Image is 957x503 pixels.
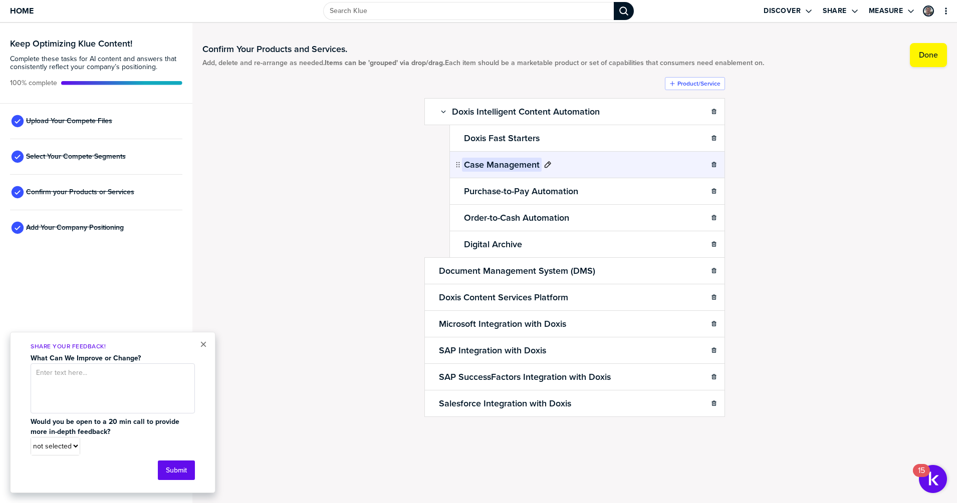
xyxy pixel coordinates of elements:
h2: SAP Integration with Doxis [437,343,548,357]
span: Upload Your Compete Files [26,117,112,125]
label: Share [823,7,847,16]
h2: Purchase-to-Pay Automation [462,184,580,198]
h2: Document Management System (DMS) [437,264,597,278]
h2: Digital Archive [462,237,524,251]
span: Confirm your Products or Services [26,188,134,196]
span: Home [10,7,34,15]
button: Submit [158,460,195,480]
h2: Microsoft Integration with Doxis [437,317,568,331]
a: Edit Profile [922,5,935,18]
strong: Items can be 'grouped' via drop/drag. [325,58,445,68]
p: Share Your Feedback! [31,342,195,351]
label: Measure [869,7,903,16]
input: Search Klue [323,2,614,20]
h2: Doxis Intelligent Content Automation [450,105,602,119]
span: Select Your Compete Segments [26,153,126,161]
label: Product/Service [677,80,721,88]
span: Add, delete and re-arrange as needed. Each item should be a marketable product or set of capabili... [202,59,764,67]
h3: Keep Optimizing Klue Content! [10,39,182,48]
label: Discover [764,7,801,16]
strong: What Can We Improve or Change? [31,353,141,363]
h2: Case Management [462,158,542,172]
button: Open Resource Center, 15 new notifications [919,465,947,493]
img: 0808dbafb535eb4ec097b0bd6bea00d2-sml.png [924,7,933,16]
span: Active [10,79,57,87]
label: Done [919,50,938,60]
h2: Order-to-Cash Automation [462,211,571,225]
div: Pierre de Champsavin [923,6,934,17]
h2: Salesforce Integration with Doxis [437,396,573,410]
h2: Doxis Fast Starters [462,131,542,145]
strong: Would you be open to a 20 min call to provide more in-depth feedback? [31,416,181,437]
button: Close [200,338,207,350]
h1: Confirm Your Products and Services. [202,43,764,55]
div: 15 [918,470,925,483]
span: Complete these tasks for AI content and answers that consistently reflect your company’s position... [10,55,182,71]
div: Search Klue [614,2,634,20]
span: Add Your Company Positioning [26,224,124,232]
h2: Doxis Content Services Platform [437,290,570,304]
h2: SAP SuccessFactors Integration with Doxis [437,370,613,384]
